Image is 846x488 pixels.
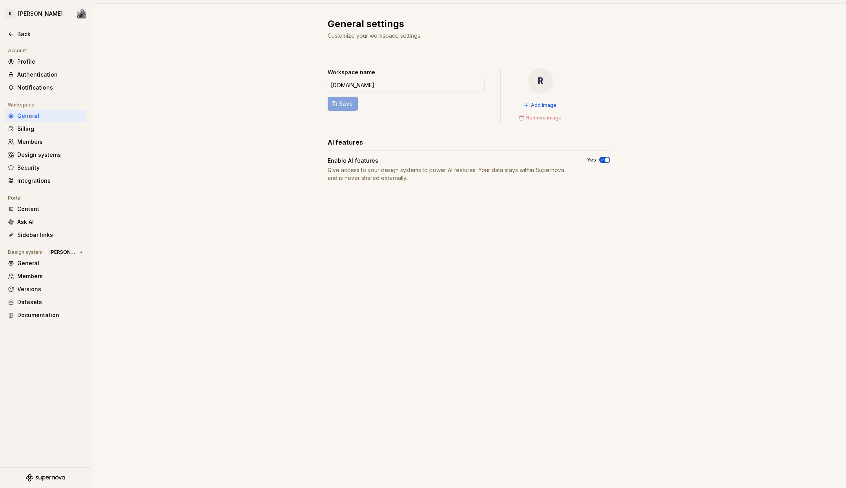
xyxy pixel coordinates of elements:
div: Design system [5,248,46,257]
a: General [5,110,86,122]
div: Ask AI [17,218,83,226]
a: Ask AI [5,216,86,228]
div: Versions [17,285,83,293]
div: R [528,68,553,94]
span: Add image [531,102,556,108]
a: Billing [5,123,86,135]
div: Integrations [17,177,83,185]
label: Workspace name [328,68,375,76]
a: Back [5,28,86,40]
a: Profile [5,55,86,68]
div: Sidebar links [17,231,83,239]
div: Give access to your design systems to power AI features. Your data stays within Supernova and is ... [328,166,573,182]
div: Billing [17,125,83,133]
div: Profile [17,58,83,66]
div: Content [17,205,83,213]
a: Sidebar links [5,229,86,241]
a: Authentication [5,68,86,81]
div: Portal [5,193,25,203]
span: Customize your workspace settings. [328,32,421,39]
span: [PERSON_NAME] [49,249,77,255]
div: [PERSON_NAME] [18,10,63,18]
div: Workspace [5,100,38,110]
a: Documentation [5,309,86,321]
h2: General settings [328,18,601,30]
img: Ian [77,9,86,18]
div: General [17,112,83,120]
button: Add image [521,100,560,111]
a: Members [5,136,86,148]
a: Security [5,161,86,174]
a: Content [5,203,86,215]
a: Integrations [5,174,86,187]
h3: AI features [328,138,363,147]
a: Notifications [5,81,86,94]
div: Authentication [17,71,83,79]
svg: Supernova Logo [26,474,65,482]
div: Enable AI features [328,157,378,165]
div: General [17,259,83,267]
div: Security [17,164,83,172]
a: Members [5,270,86,283]
div: Members [17,272,83,280]
div: R [5,9,15,18]
div: Documentation [17,311,83,319]
div: Design systems [17,151,83,159]
label: Yes [587,157,596,163]
a: General [5,257,86,270]
div: Account [5,46,30,55]
a: Versions [5,283,86,295]
div: Datasets [17,298,83,306]
div: Back [17,30,83,38]
div: Members [17,138,83,146]
div: Notifications [17,84,83,92]
a: Design systems [5,149,86,161]
a: Datasets [5,296,86,308]
button: R[PERSON_NAME]Ian [2,5,89,22]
